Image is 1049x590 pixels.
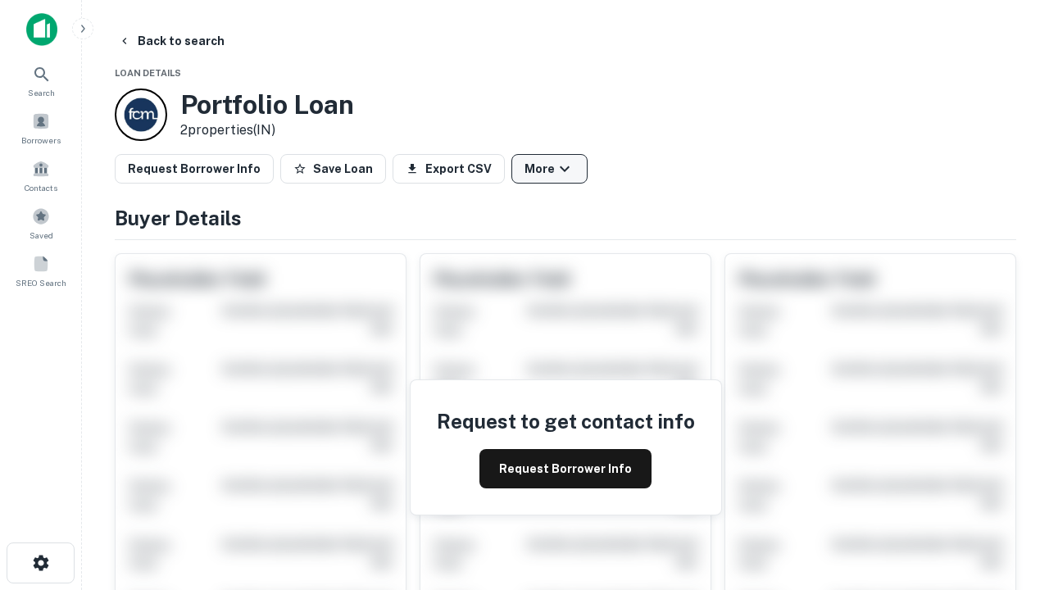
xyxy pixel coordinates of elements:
[21,134,61,147] span: Borrowers
[5,248,77,293] a: SREO Search
[511,154,588,184] button: More
[280,154,386,184] button: Save Loan
[5,106,77,150] a: Borrowers
[180,89,354,120] h3: Portfolio Loan
[5,153,77,197] a: Contacts
[115,203,1016,233] h4: Buyer Details
[115,154,274,184] button: Request Borrower Info
[26,13,57,46] img: capitalize-icon.png
[16,276,66,289] span: SREO Search
[5,201,77,245] a: Saved
[5,58,77,102] a: Search
[30,229,53,242] span: Saved
[25,181,57,194] span: Contacts
[479,449,652,488] button: Request Borrower Info
[967,406,1049,485] iframe: Chat Widget
[111,26,231,56] button: Back to search
[393,154,505,184] button: Export CSV
[437,406,695,436] h4: Request to get contact info
[180,120,354,140] p: 2 properties (IN)
[28,86,55,99] span: Search
[115,68,181,78] span: Loan Details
